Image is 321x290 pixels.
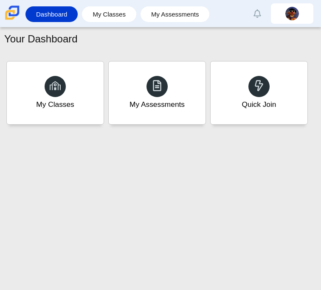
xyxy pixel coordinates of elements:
img: Carmen School of Science & Technology [3,4,21,22]
a: My Assessments [145,6,206,22]
h1: Your Dashboard [4,32,78,46]
a: My Classes [6,61,104,125]
a: Carmen School of Science & Technology [3,16,21,23]
img: maria.villalopez.GvfnL8 [285,7,299,20]
div: My Assessments [130,99,185,110]
a: Dashboard [30,6,73,22]
a: My Classes [86,6,132,22]
a: Alerts [248,4,267,23]
a: maria.villalopez.GvfnL8 [271,3,313,24]
div: My Classes [36,99,74,110]
div: Quick Join [242,99,276,110]
a: My Assessments [108,61,206,125]
a: Quick Join [210,61,308,125]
